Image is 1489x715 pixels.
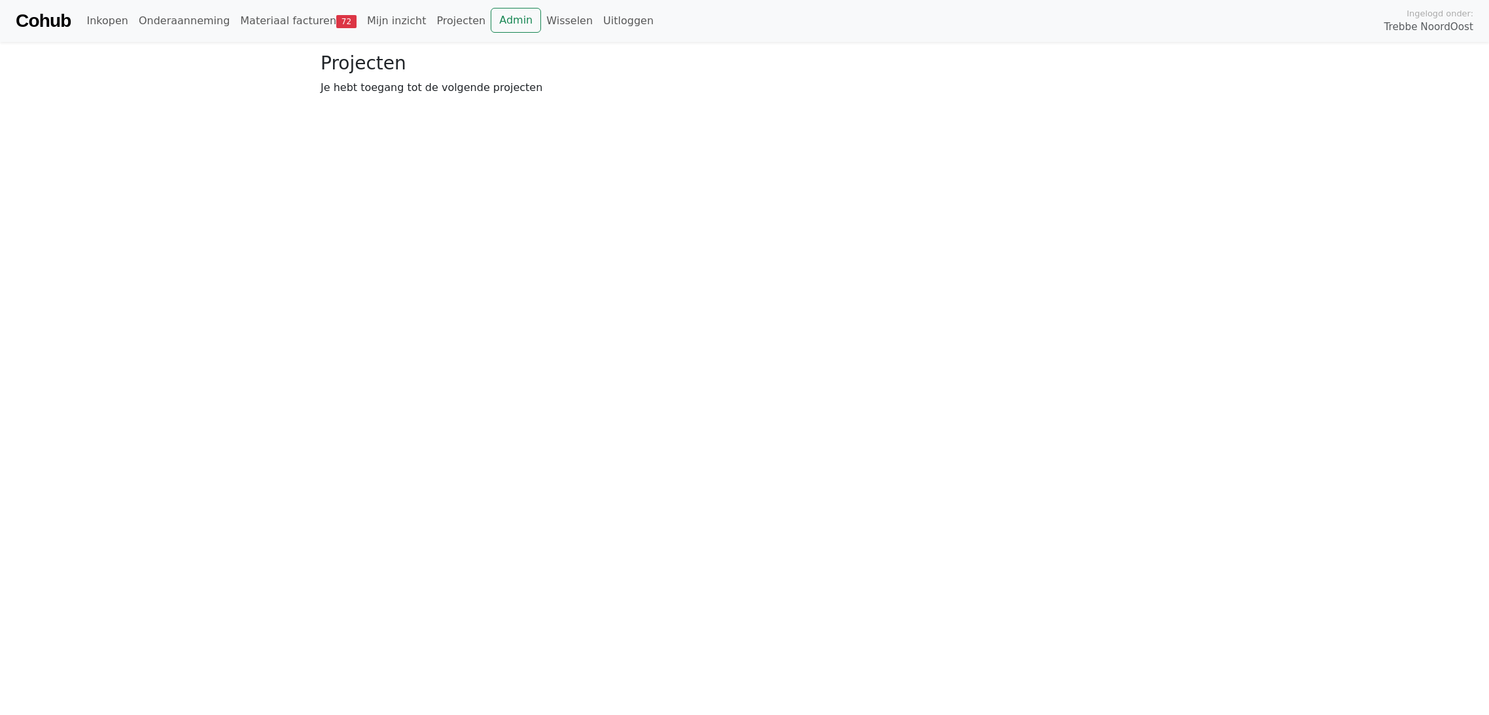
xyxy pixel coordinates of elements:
a: Materiaal facturen72 [235,8,362,34]
span: Trebbe NoordOost [1384,20,1473,35]
p: Je hebt toegang tot de volgende projecten [321,80,1168,96]
a: Mijn inzicht [362,8,432,34]
a: Uitloggen [598,8,659,34]
h3: Projecten [321,52,1168,75]
a: Cohub [16,5,71,37]
a: Inkopen [81,8,133,34]
a: Admin [491,8,541,33]
a: Onderaanneming [133,8,235,34]
a: Projecten [431,8,491,34]
span: Ingelogd onder: [1407,7,1473,20]
a: Wisselen [541,8,598,34]
span: 72 [336,15,357,28]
